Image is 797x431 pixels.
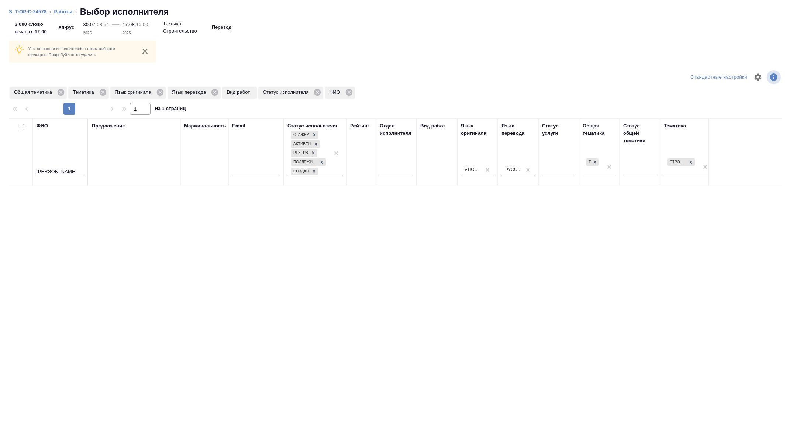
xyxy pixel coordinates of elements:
[232,122,245,130] div: Email
[287,122,337,130] div: Статус исполнителя
[15,21,47,28] p: 3 000 слово
[767,70,782,84] span: Посмотреть информацию
[92,122,125,130] div: Предложение
[542,122,575,137] div: Статус услуги
[290,158,327,167] div: Стажер, Активен, Резерв, Подлежит внедрению, Создан
[689,72,749,83] div: split button
[83,22,97,27] p: 30.07,
[73,89,97,96] p: Тематика
[155,104,186,115] span: из 1 страниц
[163,20,181,27] p: Техника
[212,24,231,31] p: Перевод
[115,89,154,96] p: Язык оригинала
[172,89,209,96] p: Язык перевода
[227,89,252,96] p: Вид работ
[97,22,109,27] p: 08:54
[10,87,67,99] div: Общая тематика
[28,46,134,58] p: Упс, не нашли исполнителей с таким набором фильтров. Попробуй что-то удалить
[290,148,318,158] div: Стажер, Активен, Резерв, Подлежит внедрению, Создан
[380,122,413,137] div: Отдел исполнителя
[461,122,494,137] div: Язык оригинала
[623,122,656,144] div: Статус общей тематики
[14,89,55,96] p: Общая тематика
[184,122,226,130] div: Маржинальность
[325,87,355,99] div: ФИО
[139,46,151,57] button: close
[350,122,369,130] div: Рейтинг
[583,122,616,137] div: Общая тематика
[420,122,445,130] div: Вид работ
[505,167,522,173] div: Русский
[291,158,318,166] div: Подлежит внедрению
[112,18,119,37] div: —
[291,168,310,175] div: Создан
[75,8,77,16] li: ‹
[667,158,687,166] div: Строительство
[168,87,221,99] div: Язык перевода
[110,87,166,99] div: Язык оригинала
[291,140,312,148] div: Активен
[263,89,311,96] p: Статус исполнителя
[9,6,788,18] nav: breadcrumb
[291,131,310,139] div: Стажер
[586,158,591,166] div: Техника
[9,9,46,14] a: S_T-OP-C-24578
[290,167,319,176] div: Стажер, Активен, Резерв, Подлежит внедрению, Создан
[68,87,109,99] div: Тематика
[258,87,323,99] div: Статус исполнителя
[667,158,696,167] div: Строительство
[290,130,319,140] div: Стажер, Активен, Резерв, Подлежит внедрению, Создан
[290,140,321,149] div: Стажер, Активен, Резерв, Подлежит внедрению, Создан
[54,9,73,14] a: Работы
[501,122,535,137] div: Язык перевода
[586,158,600,167] div: Техника
[49,8,51,16] li: ‹
[291,149,309,157] div: Резерв
[123,22,136,27] p: 17.08,
[136,22,148,27] p: 10:00
[465,167,482,173] div: Японский
[329,89,343,96] p: ФИО
[80,6,169,18] h2: Выбор исполнителя
[37,122,48,130] div: ФИО
[664,122,686,130] div: Тематика
[749,68,767,86] span: Настроить таблицу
